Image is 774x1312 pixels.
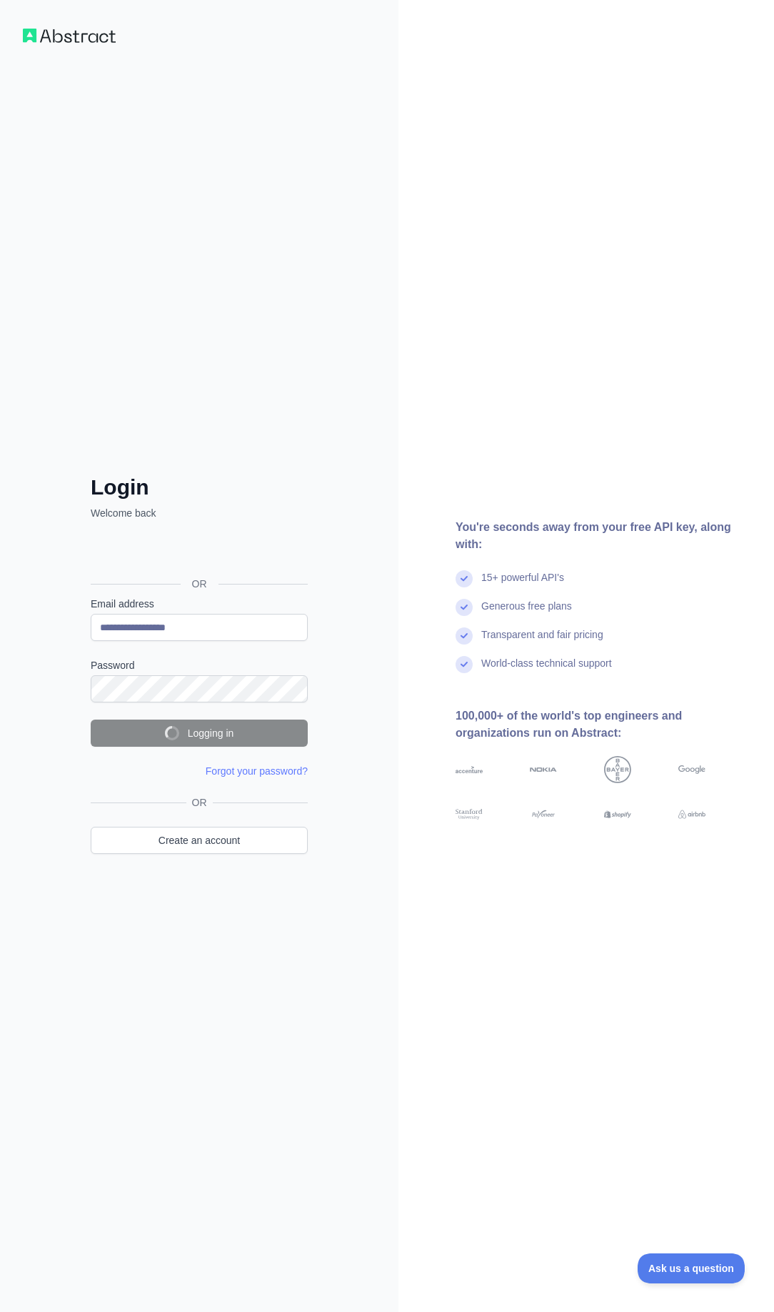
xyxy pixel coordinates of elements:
[84,536,312,567] iframe: Sign in with Google Button
[91,827,308,854] a: Create an account
[456,570,473,587] img: check mark
[456,807,483,821] img: stanford university
[678,807,705,821] img: airbnb
[91,658,308,672] label: Password
[481,627,603,656] div: Transparent and fair pricing
[604,807,631,821] img: shopify
[481,656,612,685] div: World-class technical support
[206,765,308,777] a: Forgot your password?
[678,756,705,783] img: google
[186,795,213,810] span: OR
[91,506,308,520] p: Welcome back
[530,756,557,783] img: nokia
[91,474,308,500] h2: Login
[481,570,564,599] div: 15+ powerful API's
[530,807,557,821] img: payoneer
[91,720,308,747] button: Logging in
[91,597,308,611] label: Email address
[456,627,473,645] img: check mark
[181,577,218,591] span: OR
[456,599,473,616] img: check mark
[456,707,751,742] div: 100,000+ of the world's top engineers and organizations run on Abstract:
[456,656,473,673] img: check mark
[481,599,572,627] div: Generous free plans
[604,756,631,783] img: bayer
[456,756,483,783] img: accenture
[638,1253,745,1283] iframe: Toggle Customer Support
[23,29,116,43] img: Workflow
[456,519,751,553] div: You're seconds away from your free API key, along with:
